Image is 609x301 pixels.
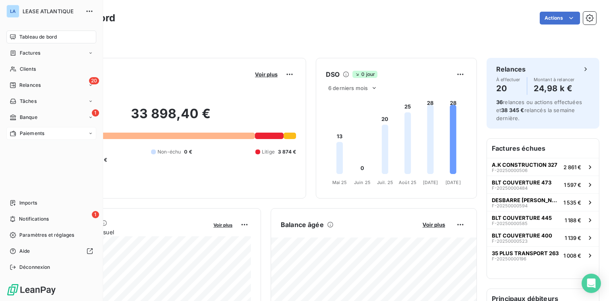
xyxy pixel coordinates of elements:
[377,180,393,185] tspan: Juil. 25
[6,283,56,296] img: Logo LeanPay
[423,180,438,185] tspan: [DATE]
[487,211,599,229] button: BLT COUVERTURE 445F-202500005851 188 €
[487,246,599,264] button: 35 PLUS TRANSPORT 263F-202500001961 008 €
[352,71,377,78] span: 0 jour
[399,180,416,185] tspan: Août 25
[487,176,599,193] button: BLT COUVERTURE 473F-202500004841 597 €
[255,71,278,78] span: Voir plus
[354,180,371,185] tspan: Juin 25
[92,109,99,117] span: 1
[23,8,81,14] span: LEASE ATLANTIQUE
[326,70,340,79] h6: DSO
[492,239,528,244] span: F-20250000523
[496,99,582,121] span: relances ou actions effectuées et relancés la semaine dernière.
[420,221,447,228] button: Voir plus
[211,221,235,228] button: Voir plus
[332,180,347,185] tspan: Mai 25
[563,199,581,206] span: 1 535 €
[184,148,192,156] span: 0 €
[487,158,599,176] button: A.K CONSTRUCTION 327F-202500005062 861 €
[492,203,528,208] span: F-20250000594
[278,148,296,156] span: 3 874 €
[582,274,601,293] div: Open Intercom Messenger
[89,77,99,84] span: 20
[501,107,524,113] span: 38 345 €
[20,49,40,57] span: Factures
[492,215,552,221] span: BLT COUVERTURE 445
[534,77,575,82] span: Montant à relancer
[157,148,181,156] span: Non-échu
[492,256,526,261] span: F-20250000196
[19,215,49,223] span: Notifications
[281,220,324,229] h6: Balance âgée
[492,232,552,239] span: BLT COUVERTURE 400
[19,82,41,89] span: Relances
[487,193,599,211] button: DESBARRE [PERSON_NAME] C469F-202500005941 535 €
[445,180,461,185] tspan: [DATE]
[492,179,551,186] span: BLT COUVERTURE 473
[20,114,37,121] span: Banque
[20,130,44,137] span: Paiements
[19,248,30,255] span: Aide
[565,235,581,241] span: 1 139 €
[492,162,557,168] span: A.K CONSTRUCTION 327
[492,186,528,190] span: F-20250000484
[328,85,368,91] span: 6 derniers mois
[19,231,74,239] span: Paramètres et réglages
[253,71,280,78] button: Voir plus
[19,264,50,271] span: Déconnexion
[19,33,57,41] span: Tableau de bord
[423,221,445,228] span: Voir plus
[496,82,520,95] h4: 20
[20,66,36,73] span: Clients
[563,252,581,259] span: 1 008 €
[20,98,37,105] span: Tâches
[563,164,581,170] span: 2 861 €
[492,168,528,173] span: F-20250000506
[487,229,599,246] button: BLT COUVERTURE 400F-202500005231 139 €
[496,64,526,74] h6: Relances
[213,222,232,228] span: Voir plus
[92,211,99,218] span: 1
[46,106,296,130] h2: 33 898,40 €
[46,228,208,236] span: Chiffre d'affaires mensuel
[19,199,37,207] span: Imports
[487,139,599,158] h6: Factures échues
[496,99,503,105] span: 36
[534,82,575,95] h4: 24,98 k €
[565,217,581,223] span: 1 188 €
[496,77,520,82] span: À effectuer
[492,197,560,203] span: DESBARRE [PERSON_NAME] C469
[6,5,19,18] div: LA
[6,245,96,258] a: Aide
[262,148,275,156] span: Litige
[492,221,528,226] span: F-20250000585
[540,12,580,25] button: Actions
[564,182,581,188] span: 1 597 €
[492,250,559,256] span: 35 PLUS TRANSPORT 263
